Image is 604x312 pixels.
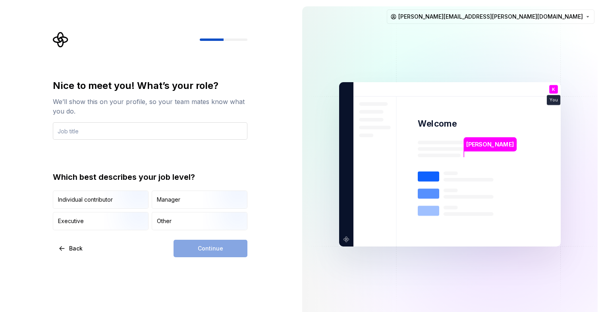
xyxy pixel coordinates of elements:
[550,98,558,102] p: You
[466,140,514,149] p: [PERSON_NAME]
[387,10,594,24] button: [PERSON_NAME][EMAIL_ADDRESS][PERSON_NAME][DOMAIN_NAME]
[53,97,247,116] div: We’ll show this on your profile, so your team mates know what you do.
[53,171,247,183] div: Which best describes your job level?
[53,240,89,257] button: Back
[53,32,69,48] svg: Supernova Logo
[157,217,172,225] div: Other
[53,79,247,92] div: Nice to meet you! What’s your role?
[398,13,583,21] span: [PERSON_NAME][EMAIL_ADDRESS][PERSON_NAME][DOMAIN_NAME]
[58,217,84,225] div: Executive
[157,196,180,204] div: Manager
[418,118,457,129] p: Welcome
[552,87,555,92] p: K
[53,122,247,140] input: Job title
[69,245,83,252] span: Back
[58,196,113,204] div: Individual contributor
